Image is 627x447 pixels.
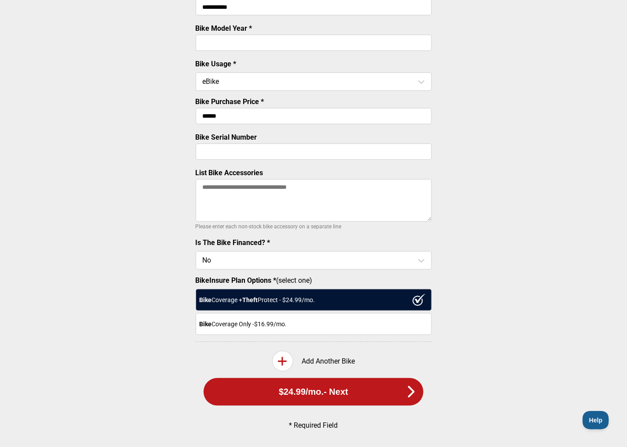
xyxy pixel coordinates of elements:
[210,421,417,429] p: * Required Field
[196,169,263,177] label: List Bike Accessories
[306,387,324,397] span: /mo.
[196,313,432,335] div: Coverage Only - $16.99 /mo.
[196,276,277,285] strong: BikeInsure Plan Options *
[200,321,212,328] strong: Bike
[196,238,270,247] label: Is The Bike Financed? *
[583,411,609,429] iframe: Toggle Customer Support
[196,24,252,32] label: Bike Model Year *
[196,221,432,232] p: Please enter each non-stock bike accessory on a separate line
[204,378,423,406] button: $24.99/mo.- Next
[196,97,264,106] label: Bike Purchase Price *
[196,133,257,141] label: Bike Serial Number
[196,289,432,311] div: Coverage + Protect - $ 24.99 /mo.
[196,351,432,371] div: Add Another Bike
[196,276,432,285] label: (select one)
[412,294,426,306] img: ux1sgP1Haf775SAghJI38DyDlYP+32lKFAAAAAElFTkSuQmCC
[243,296,258,303] strong: Theft
[200,296,212,303] strong: Bike
[196,60,237,68] label: Bike Usage *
